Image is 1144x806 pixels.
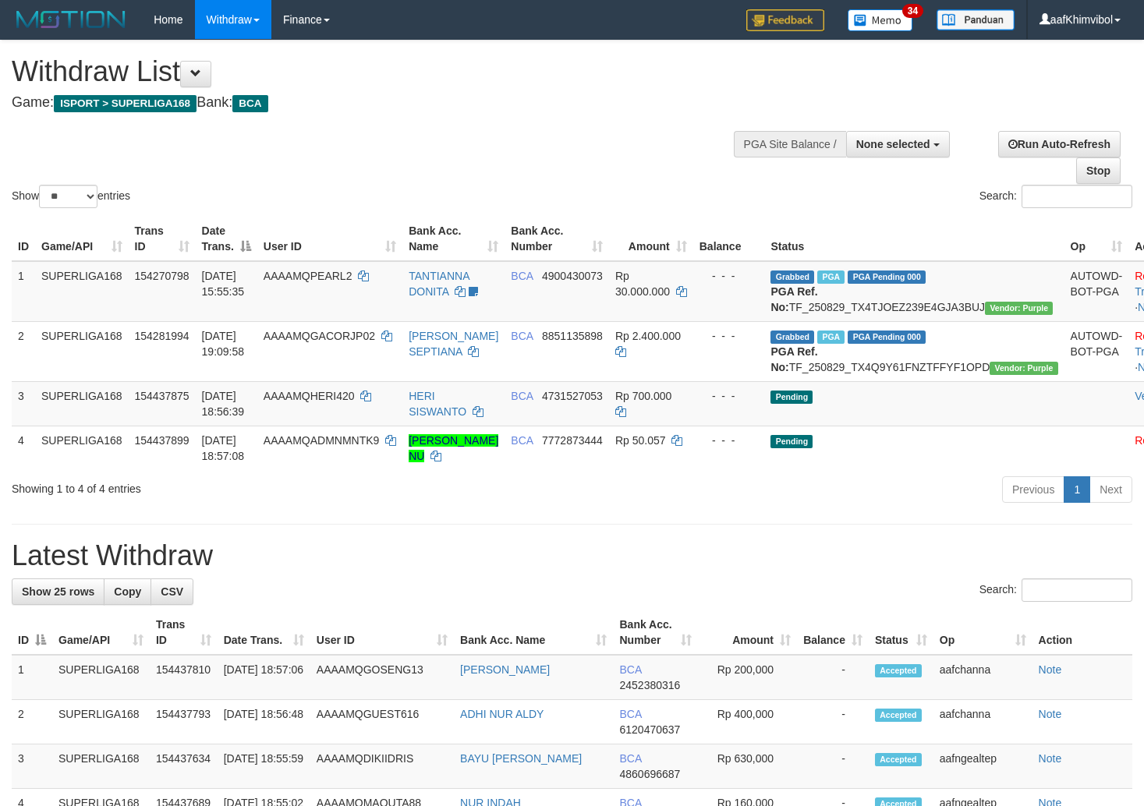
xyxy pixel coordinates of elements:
[202,330,245,358] span: [DATE] 19:09:58
[734,131,846,157] div: PGA Site Balance /
[511,330,533,342] span: BCA
[12,56,747,87] h1: Withdraw List
[460,663,550,676] a: [PERSON_NAME]
[619,663,641,676] span: BCA
[218,744,310,789] td: [DATE] 18:55:59
[104,578,151,605] a: Copy
[1039,752,1062,765] a: Note
[35,381,129,426] td: SUPERLIGA168
[12,744,52,789] td: 3
[12,610,52,655] th: ID: activate to sort column descending
[985,302,1053,315] span: Vendor URL: https://trx4.1velocity.biz
[869,610,933,655] th: Status: activate to sort column ascending
[990,362,1057,375] span: Vendor URL: https://trx4.1velocity.biz
[609,217,693,261] th: Amount: activate to sort column ascending
[1022,185,1132,208] input: Search:
[454,610,613,655] th: Bank Acc. Name: activate to sort column ascending
[770,331,814,344] span: Grabbed
[700,328,759,344] div: - - -
[1039,708,1062,720] a: Note
[12,95,747,111] h4: Game: Bank:
[150,655,218,700] td: 154437810
[35,426,129,470] td: SUPERLIGA168
[310,655,454,700] td: AAAAMQGOSENG13
[933,744,1032,789] td: aafngealtep
[505,217,609,261] th: Bank Acc. Number: activate to sort column ascending
[770,285,817,313] b: PGA Ref. No:
[848,270,926,284] span: PGA Pending
[1089,476,1132,503] a: Next
[129,217,196,261] th: Trans ID: activate to sort column ascending
[846,131,950,157] button: None selected
[700,388,759,404] div: - - -
[511,270,533,282] span: BCA
[135,434,189,447] span: 154437899
[933,610,1032,655] th: Op: activate to sort column ascending
[979,185,1132,208] label: Search:
[619,723,680,736] span: Copy 6120470637 to clipboard
[764,261,1064,322] td: TF_250829_TX4TJOEZ239E4GJA3BUJ
[797,744,869,789] td: -
[218,700,310,744] td: [DATE] 18:56:48
[12,540,1132,571] h1: Latest Withdraw
[1064,261,1129,322] td: AUTOWD-BOT-PGA
[52,655,150,700] td: SUPERLIGA168
[998,131,1121,157] a: Run Auto-Refresh
[460,752,582,765] a: BAYU [PERSON_NAME]
[542,390,603,402] span: Copy 4731527053 to clipboard
[700,433,759,448] div: - - -
[817,331,845,344] span: Marked by aafnonsreyleab
[698,610,797,655] th: Amount: activate to sort column ascending
[150,700,218,744] td: 154437793
[409,434,498,462] a: [PERSON_NAME] NU
[511,390,533,402] span: BCA
[797,655,869,700] td: -
[52,610,150,655] th: Game/API: activate to sort column ascending
[114,585,141,598] span: Copy
[12,655,52,700] td: 1
[12,321,35,381] td: 2
[150,610,218,655] th: Trans ID: activate to sort column ascending
[511,434,533,447] span: BCA
[770,345,817,373] b: PGA Ref. No:
[764,321,1064,381] td: TF_250829_TX4Q9Y61FNZTFFYF1OPD
[161,585,183,598] span: CSV
[135,270,189,282] span: 154270798
[409,330,498,358] a: [PERSON_NAME] SEPTIANA
[135,390,189,402] span: 154437875
[151,578,193,605] a: CSV
[848,9,913,31] img: Button%20Memo.svg
[797,700,869,744] td: -
[310,744,454,789] td: AAAAMQDIKIIDRIS
[264,390,355,402] span: AAAAMQHERI420
[196,217,257,261] th: Date Trans.: activate to sort column descending
[52,700,150,744] td: SUPERLIGA168
[54,95,197,112] span: ISPORT > SUPERLIGA168
[764,217,1064,261] th: Status
[619,752,641,765] span: BCA
[542,270,603,282] span: Copy 4900430073 to clipboard
[12,578,104,605] a: Show 25 rows
[797,610,869,655] th: Balance: activate to sort column ascending
[1076,157,1121,184] a: Stop
[1064,476,1090,503] a: 1
[35,321,129,381] td: SUPERLIGA168
[12,261,35,322] td: 1
[902,4,923,18] span: 34
[135,330,189,342] span: 154281994
[52,744,150,789] td: SUPERLIGA168
[875,664,922,677] span: Accepted
[202,434,245,462] span: [DATE] 18:57:08
[746,9,824,31] img: Feedback.jpg
[202,270,245,298] span: [DATE] 15:55:35
[770,270,814,284] span: Grabbed
[12,8,130,31] img: MOTION_logo.png
[35,261,129,322] td: SUPERLIGA168
[218,655,310,700] td: [DATE] 18:57:06
[409,270,469,298] a: TANTIANNA DONITA
[615,270,670,298] span: Rp 30.000.000
[542,434,603,447] span: Copy 7772873444 to clipboard
[257,217,402,261] th: User ID: activate to sort column ascending
[848,331,926,344] span: PGA Pending
[218,610,310,655] th: Date Trans.: activate to sort column ascending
